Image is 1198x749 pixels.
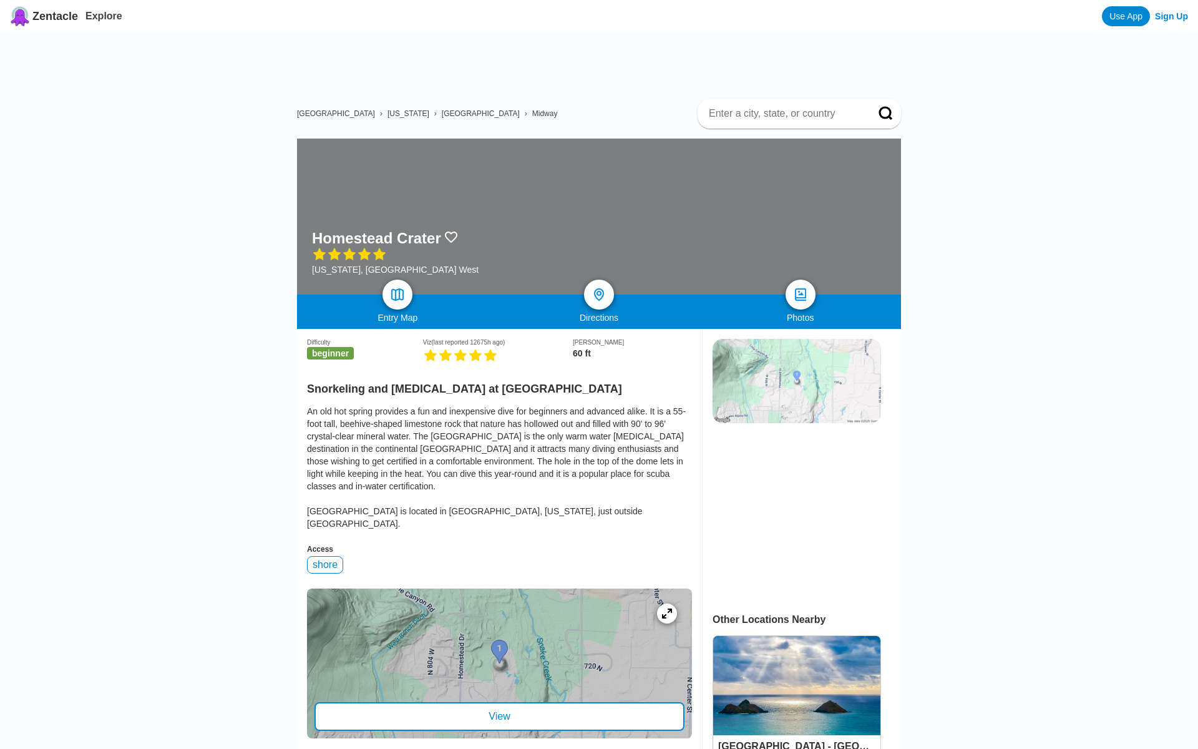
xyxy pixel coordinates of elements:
[85,11,122,21] a: Explore
[423,339,573,346] div: Viz (last reported 12675h ago)
[382,280,412,310] a: map
[312,230,441,247] h1: Homestead Crater
[380,109,382,118] span: ›
[525,109,527,118] span: ›
[307,589,692,738] a: entry mapView
[307,405,692,530] div: An old hot spring provides a fun and inexpensive dive for beginners and advanced alike. It is a 5...
[10,6,30,26] img: Zentacle logo
[307,347,354,360] span: beginner
[387,109,429,118] a: [US_STATE]
[713,614,901,625] div: Other Locations Nearby
[297,109,375,118] a: [GEOGRAPHIC_DATA]
[297,313,499,323] div: Entry Map
[10,6,78,26] a: Zentacle logoZentacle
[532,109,558,118] a: Midway
[708,107,861,120] input: Enter a city, state, or country
[32,10,78,23] span: Zentacle
[442,109,520,118] a: [GEOGRAPHIC_DATA]
[312,265,479,275] div: [US_STATE], [GEOGRAPHIC_DATA] West
[307,556,343,574] div: shore
[713,339,881,423] img: staticmap
[307,375,692,396] h2: Snorkeling and [MEDICAL_DATA] at [GEOGRAPHIC_DATA]
[307,339,423,346] div: Difficulty
[573,339,692,346] div: [PERSON_NAME]
[786,280,816,310] a: photos
[314,702,684,731] div: View
[1155,11,1188,21] a: Sign Up
[434,109,437,118] span: ›
[390,287,405,302] img: map
[573,348,692,358] div: 60 ft
[1102,6,1150,26] a: Use App
[793,287,808,302] img: photos
[699,313,901,323] div: Photos
[307,545,692,554] div: Access
[499,313,700,323] div: Directions
[592,287,606,302] img: directions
